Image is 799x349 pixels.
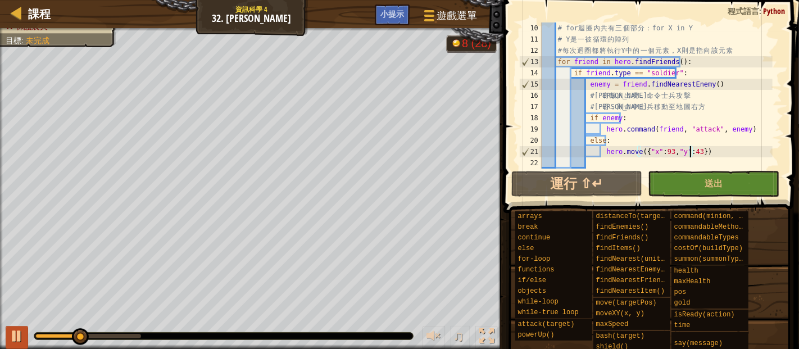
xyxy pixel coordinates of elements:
span: summon(summonType) [674,255,747,263]
span: findNearestItem() [596,287,665,295]
span: else [518,244,534,252]
span: pos [674,288,687,296]
span: 未完成 [26,36,49,45]
span: time [674,321,691,329]
span: 課程 [28,6,51,21]
span: costOf(buildType) [674,244,743,252]
span: continue [518,234,551,242]
span: powerUp() [518,331,555,339]
div: 19 [519,124,542,135]
div: 15 [520,79,542,90]
button: 切換全螢幕 [475,326,498,349]
span: say(message) [674,339,723,347]
div: 10 [519,22,542,34]
div: 11 [519,34,542,45]
span: : [759,6,763,16]
span: distanceTo(target) [596,212,669,220]
div: 16 [519,90,542,101]
span: gold [674,299,691,307]
span: moveXY(x, y) [596,310,644,318]
span: attack(target) [518,320,575,328]
div: 12 [519,45,542,56]
div: 17 [519,101,542,112]
span: if/else [518,277,546,284]
div: 13 [520,56,542,67]
button: Ctrl + P: Play [6,326,28,349]
span: for-loop [518,255,551,263]
span: 送出 [705,177,723,189]
span: : [21,36,26,45]
span: findItems() [596,244,641,252]
button: 送出 [648,171,779,197]
span: commandableTypes [674,234,739,242]
span: health [674,267,698,275]
button: 遊戲選單 [415,4,484,31]
span: 程式語言 [728,6,759,16]
span: move(targetPos) [596,299,657,307]
div: 21 [520,146,542,157]
span: 小提示 [380,8,404,19]
span: findFriends() [596,234,649,242]
span: maxSpeed [596,320,629,328]
span: ♫ [453,328,464,345]
div: 8 (28) [462,38,491,49]
span: objects [518,287,546,295]
span: 遊戲選單 [437,8,477,23]
button: ♫ [451,326,470,349]
div: 20 [519,135,542,146]
div: 14 [519,67,542,79]
a: 課程 [22,6,51,21]
span: while-true loop [518,309,579,316]
div: 22 [519,157,542,169]
span: commandableMethods [674,223,747,231]
span: findNearest(units) [596,255,669,263]
span: break [518,223,538,231]
button: 調整音量 [423,326,445,349]
span: functions [518,266,555,274]
div: Team 'humans' has 8 now of 28 gold earned. [446,35,497,53]
span: Python [763,6,785,16]
div: 18 [519,112,542,124]
span: findNearestEnemy() [596,266,669,274]
span: isReady(action) [674,311,735,319]
span: maxHealth [674,278,711,285]
span: 目標 [6,36,21,45]
span: while-loop [518,298,559,306]
button: 運行 ⇧↵ [511,171,643,197]
span: findNearestFriend() [596,277,673,284]
span: bash(target) [596,332,644,340]
span: findEnemies() [596,223,649,231]
span: arrays [518,212,542,220]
